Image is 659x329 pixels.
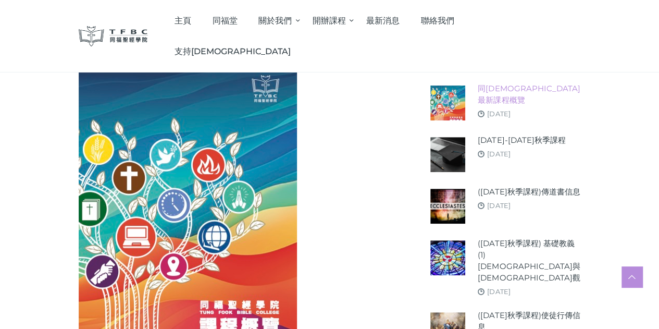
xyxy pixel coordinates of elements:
[302,5,356,36] a: 開辦課程
[313,16,346,26] span: 開辦課程
[478,83,580,106] a: 同[DEMOGRAPHIC_DATA]最新課程概覽
[79,26,148,46] img: 同福聖經學院 TFBC
[430,240,465,275] img: (2025年秋季課程) 基礎教義 (1) 聖靈觀與教會觀
[430,137,465,172] img: 2025-26年秋季課程
[478,186,580,198] a: ([DATE]秋季課程)傳道書信息
[487,201,510,210] a: [DATE]
[356,5,411,36] a: 最新消息
[410,5,465,36] a: 聯絡我們
[421,16,454,26] span: 聯絡我們
[248,5,302,36] a: 關於我們
[621,266,642,287] a: Scroll to top
[175,16,191,26] span: 主頁
[164,36,301,67] a: 支持[DEMOGRAPHIC_DATA]
[487,287,510,296] a: [DATE]
[487,150,510,158] a: [DATE]
[478,238,580,284] a: ([DATE]秋季課程) 基礎教義 (1) [DEMOGRAPHIC_DATA]與[DEMOGRAPHIC_DATA]觀
[175,46,291,56] span: 支持[DEMOGRAPHIC_DATA]
[478,135,565,146] a: [DATE]-[DATE]秋季課程
[202,5,248,36] a: 同福堂
[212,16,237,26] span: 同福堂
[487,109,510,118] a: [DATE]
[258,16,292,26] span: 關於我們
[430,189,465,224] img: (2025年秋季課程)傳道書信息
[430,86,465,120] img: 同福聖經學院最新課程概覽
[366,16,400,26] span: 最新消息
[164,5,202,36] a: 主頁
